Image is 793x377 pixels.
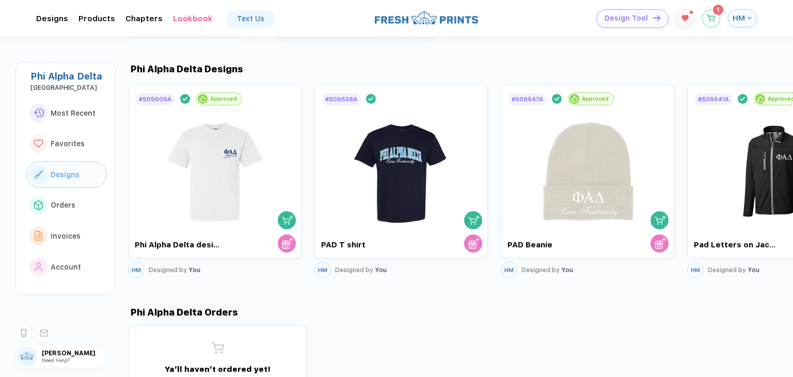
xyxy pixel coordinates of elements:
[694,240,780,249] div: Pad Letters on Jacket
[530,106,646,228] img: f5665ffe-ee36-448f-a180-a5d0db055217_nt_front_1755719838679.jpg
[521,266,573,274] div: You
[227,10,275,27] a: Text Us
[468,214,480,226] img: shopping cart
[157,106,273,228] img: 3faecf4a-22dc-4301-be85-755b3ad5eb6e_nt_front_1755727840861.jpg
[501,262,517,278] button: HM
[128,307,238,318] div: Phi Alpha Delta Orders
[521,266,560,274] span: Designed by
[34,108,44,117] img: link to icon
[34,200,43,210] img: link to icon
[690,11,693,14] sup: 1
[651,211,669,229] button: shopping cart
[375,10,478,26] img: logo
[135,240,221,249] div: Phi Alpha Delta design Shirt
[325,96,357,103] div: # 509558A
[596,9,669,28] button: Design Toolicon
[651,234,669,253] button: store cart
[173,14,213,23] div: LookbookToggle dropdown menu chapters
[149,266,200,274] div: You
[507,240,594,249] div: PAD Beanie
[278,234,296,253] button: store cart
[504,267,514,274] span: HM
[149,266,187,274] span: Designed by
[728,9,757,27] button: HM
[30,84,107,91] div: SUNY Stony Brook
[698,96,729,103] div: # 509541A
[26,192,107,219] button: link to iconOrders
[26,223,107,249] button: link to iconInvoices
[51,109,96,117] span: Most Recent
[708,266,759,274] div: You
[125,14,163,23] div: ChaptersToggle dropdown menu chapters
[34,170,43,178] img: link to icon
[501,82,674,281] div: #509547AApprovedshopping cartstore cart PAD BeanieHMDesigned by You
[26,254,107,280] button: link to iconAccount
[42,357,70,363] span: Need Help?
[653,15,660,21] img: icon
[51,170,80,179] span: Designs
[335,266,387,274] div: You
[51,139,85,148] span: Favorites
[34,139,43,148] img: link to icon
[512,96,543,103] div: # 509547A
[51,232,81,240] span: Invoices
[314,262,331,278] button: HM
[132,267,141,274] span: HM
[318,267,327,274] span: HM
[36,14,68,23] div: DesignsToggle dropdown menu
[655,238,666,249] img: store cart
[687,262,704,278] button: HM
[139,96,171,103] div: # 509609A
[26,130,107,157] button: link to iconFavorites
[282,214,293,226] img: shopping cart
[128,82,302,281] div: #509609AApprovedshopping cartstore cart Phi Alpha Delta design ShirtHMDesigned by You
[237,14,264,23] div: Text Us
[128,262,145,278] button: HM
[708,266,746,274] span: Designed by
[314,82,488,281] div: #509558Ashopping cartstore cart PAD T shirtHMDesigned by You
[282,238,293,249] img: store cart
[733,13,745,23] span: HM
[17,347,37,366] img: user profile
[335,266,373,274] span: Designed by
[51,263,81,271] span: Account
[278,211,296,229] button: shopping cart
[30,71,107,82] div: Phi Alpha Delta
[468,238,480,249] img: store cart
[464,234,482,253] button: store cart
[605,14,648,23] span: Design Tool
[717,7,719,13] span: 1
[691,267,700,274] span: HM
[26,161,107,188] button: link to iconDesigns
[155,365,279,374] div: Ya’ll haven’t ordered yet!
[321,240,407,249] div: PAD T shirt
[343,106,459,228] img: ce8721e4-0019-4450-a6de-c281f586ed21_nt_front_1755720962852.jpg
[51,201,75,209] span: Orders
[464,211,482,229] button: shopping cart
[26,100,107,127] button: link to iconMost Recent
[655,214,666,226] img: shopping cart
[173,14,213,23] div: Lookbook
[35,262,43,272] img: link to icon
[35,231,43,241] img: link to icon
[78,14,115,23] div: ProductsToggle dropdown menu
[713,5,723,15] sup: 1
[128,64,243,74] div: Phi Alpha Delta Designs
[42,350,106,357] span: [PERSON_NAME]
